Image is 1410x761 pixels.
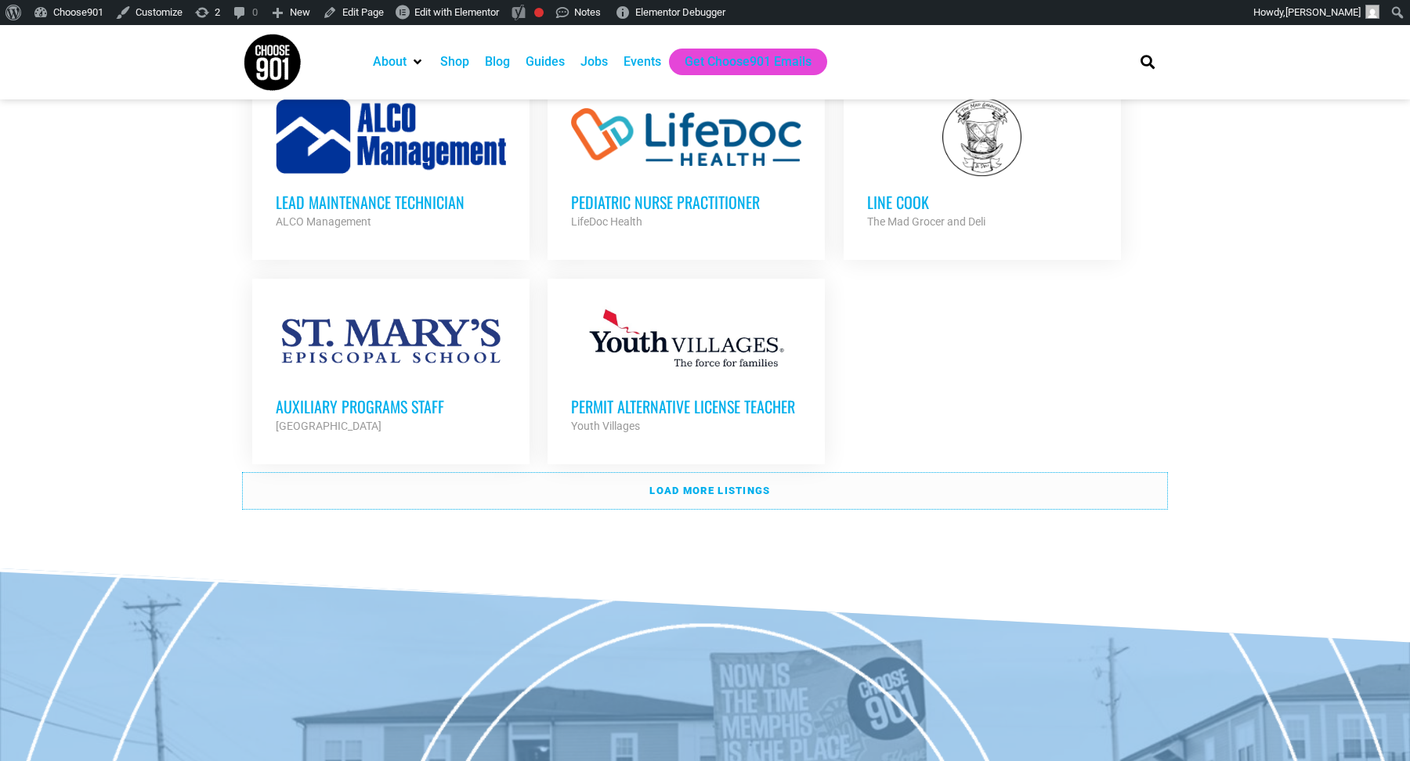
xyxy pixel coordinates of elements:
[534,8,544,17] div: Needs improvement
[571,215,642,228] strong: LifeDoc Health
[867,215,985,228] strong: The Mad Grocer and Deli
[1285,6,1361,18] span: [PERSON_NAME]
[1135,49,1161,75] div: Search
[571,396,801,417] h3: Permit Alternative License Teacher
[867,192,1097,212] h3: Line Cook
[526,52,565,71] a: Guides
[571,192,801,212] h3: Pediatric Nurse Practitioner
[685,52,812,71] a: Get Choose901 Emails
[276,420,381,432] strong: [GEOGRAPHIC_DATA]
[580,52,608,71] a: Jobs
[252,279,530,459] a: Auxiliary Programs Staff [GEOGRAPHIC_DATA]
[373,52,407,71] a: About
[276,192,506,212] h3: Lead Maintenance Technician
[243,473,1167,509] a: Load more listings
[571,420,640,432] strong: Youth Villages
[440,52,469,71] a: Shop
[844,74,1121,254] a: Line Cook The Mad Grocer and Deli
[414,6,499,18] span: Edit with Elementor
[485,52,510,71] a: Blog
[548,279,825,459] a: Permit Alternative License Teacher Youth Villages
[365,49,432,75] div: About
[276,215,371,228] strong: ALCO Management
[548,74,825,254] a: Pediatric Nurse Practitioner LifeDoc Health
[624,52,661,71] a: Events
[252,74,530,254] a: Lead Maintenance Technician ALCO Management
[649,485,770,496] strong: Load more listings
[276,396,506,417] h3: Auxiliary Programs Staff
[365,49,1114,75] nav: Main nav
